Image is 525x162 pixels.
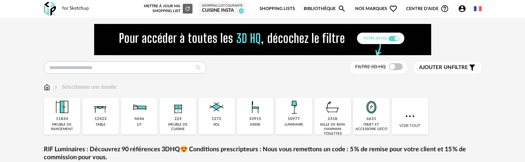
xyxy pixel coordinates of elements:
[91,98,110,117] img: Table.png
[52,98,71,117] img: Meuble%20de%20rangement.png
[474,5,482,12] img: fr
[250,122,261,127] div: assise
[174,117,182,122] div: 225
[317,122,349,136] div: salle de bain hammam toilettes
[46,122,78,131] div: meuble de rangement
[328,117,337,122] div: 2318
[419,65,452,70] span: Ajouter un
[288,117,300,122] div: 10977
[44,146,482,162] a: RIF Luminaires : Découvrez 90 références 3DHQ😍 Conditions prescripteurs : Nous vous remettons un ...
[239,8,244,14] span: 14
[130,98,149,117] img: Literie.png
[95,117,107,122] div: 12423
[212,117,221,122] div: 1272
[44,2,56,16] img: OXP
[53,83,59,91] img: svg+xml;base64,PHN2ZyB3aWR0aD0iMTYiIGhlaWdodD0iMTYiIHZpZXdCb3g9IjAgMCAxNiAxNiIgZmlsbD0ibm9uZSIgeG...
[96,122,106,127] div: table
[285,122,303,127] div: luminaire
[184,7,191,10] span: Refresh icon
[389,5,397,13] span: Heart Outline icon
[44,83,50,91] img: svg+xml;base64,PHN2ZyB3aWR0aD0iMTYiIGhlaWdodD0iMTciIHZpZXdCb3g9IjAgMCAxNiAxNyIgZmlsbD0ibm9uZSIgeG...
[62,6,89,12] div: for Sketchup
[207,98,226,117] img: Sol.png
[323,98,342,117] img: Salle%20de%20bain.png
[94,24,431,55] img: FILTRE%20HQ%20NEW_V1%20(4).gif
[458,5,466,13] span: Account Circle icon
[419,64,468,71] span: filtre
[367,117,376,122] div: 6631
[338,5,346,13] span: Magnify icon
[134,117,144,122] div: 4646
[249,117,261,122] div: 33915
[392,98,428,135] div: Voir tout
[355,1,397,17] span: Nos marques
[213,122,220,127] div: sol
[56,117,68,122] div: 11834
[285,98,303,117] img: Luminaire.png
[414,62,482,74] button: Ajouter unfiltre Filter icon
[406,5,449,13] span: Centre d'aideHelp Circle Outline icon
[142,4,192,14] div: Mettre à jour ma Shopping List
[404,110,416,122] img: more.7b13dc1.svg
[53,83,117,91] div: Sélectionner une famille
[362,98,381,117] img: Miroir.png
[202,4,243,8] div: Shopping List courante
[202,4,243,14] a: Shopping List courante Cuisine Insta 14
[162,122,194,131] div: meuble de cuisine
[260,1,295,17] a: Shopping Lists
[441,5,449,13] span: Help Circle Outline icon
[304,1,346,17] a: BibliothèqueMagnify icon
[137,122,142,127] div: lit
[202,8,243,14] div: Cuisine Insta
[468,63,476,72] span: Filter icon
[246,98,265,117] img: Assise.png
[458,5,469,13] span: Account Circle icon
[355,122,387,131] div: objet et accessoire déco
[169,98,187,117] img: Rangement.png
[355,65,386,69] span: Filtre 3D HQ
